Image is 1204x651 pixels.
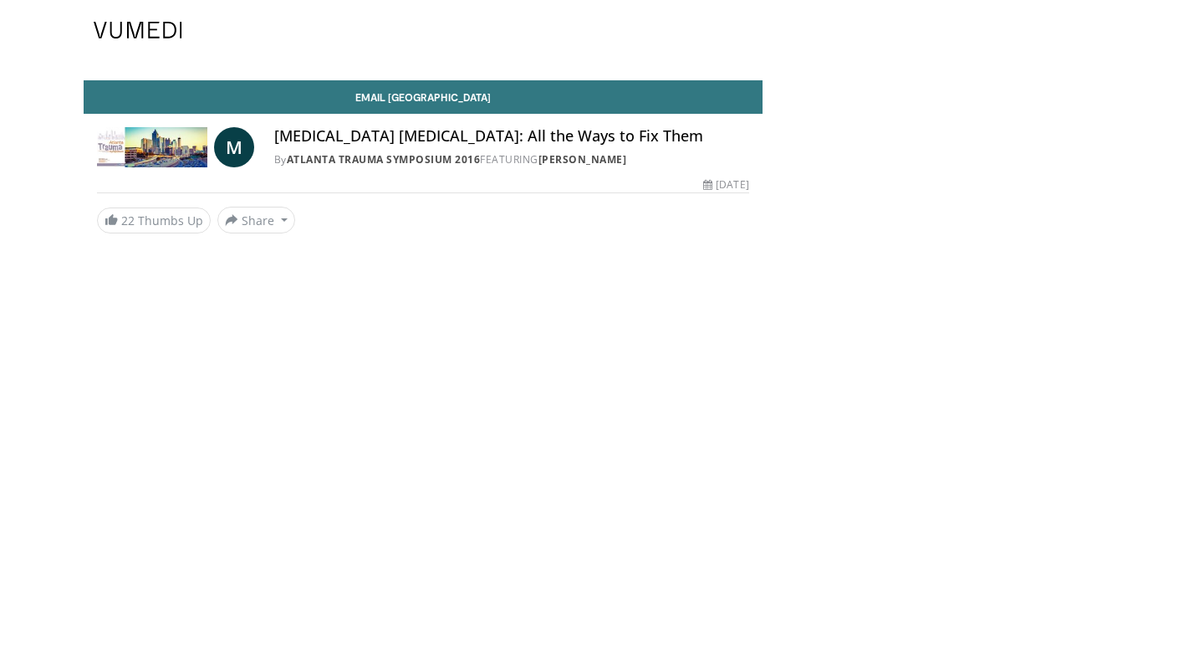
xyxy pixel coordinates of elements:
a: 22 Thumbs Up [97,208,211,233]
div: By FEATURING [274,152,749,167]
button: Share [217,207,295,233]
h4: [MEDICAL_DATA] [MEDICAL_DATA]: All the Ways to Fix Them [274,127,749,146]
div: [DATE] [703,177,748,192]
a: [PERSON_NAME] [538,152,627,167]
a: Email [GEOGRAPHIC_DATA] [84,80,763,114]
span: 22 [121,213,135,228]
a: Atlanta Trauma Symposium 2016 [287,152,481,167]
a: M [214,127,254,167]
img: VuMedi Logo [94,22,182,38]
img: Atlanta Trauma Symposium 2016 [97,127,207,167]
